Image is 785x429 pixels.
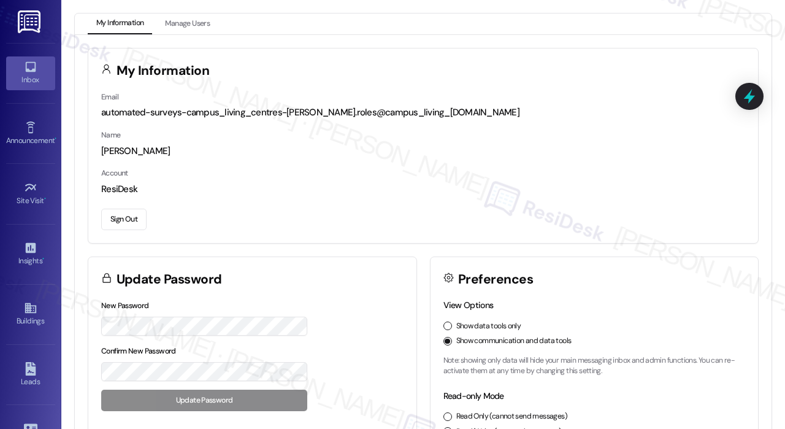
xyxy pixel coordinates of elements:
div: automated-surveys-campus_living_centres-[PERSON_NAME].roles@campus_living_[DOMAIN_NAME] [101,106,745,119]
h3: My Information [117,64,210,77]
span: • [42,255,44,263]
a: Leads [6,358,55,392]
span: • [44,195,46,203]
label: Confirm New Password [101,346,176,356]
p: Note: showing only data will hide your main messaging inbox and admin functions. You can re-activ... [443,355,746,377]
h3: Update Password [117,273,222,286]
label: Read-only Mode [443,390,504,401]
span: • [55,134,56,143]
label: New Password [101,301,149,311]
label: Read Only (cannot send messages) [456,411,567,422]
a: Insights • [6,238,55,271]
button: Manage Users [156,14,218,34]
h3: Preferences [458,273,533,286]
button: Sign Out [101,209,147,230]
div: ResiDesk [101,183,745,196]
a: Inbox [6,56,55,90]
label: Account [101,168,128,178]
label: Email [101,92,118,102]
label: View Options [443,300,494,311]
a: Site Visit • [6,177,55,211]
button: My Information [88,14,152,34]
div: [PERSON_NAME] [101,145,745,158]
label: Show data tools only [456,321,521,332]
a: Buildings [6,298,55,331]
label: Name [101,130,121,140]
label: Show communication and data tools [456,336,572,347]
img: ResiDesk Logo [18,10,43,33]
